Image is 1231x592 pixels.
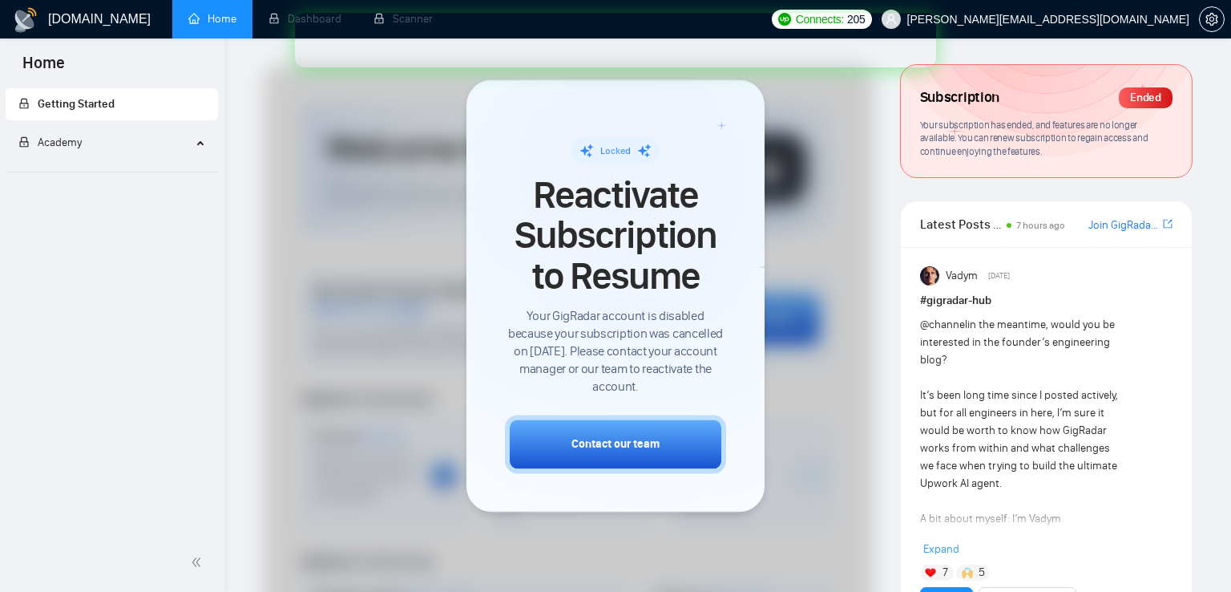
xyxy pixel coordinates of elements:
span: Locked [600,145,631,156]
span: Reactivate Subscription to Resume [505,175,726,296]
li: Getting Started [6,88,218,120]
h1: # gigradar-hub [920,292,1172,310]
span: double-left [191,554,207,570]
img: 🙌 [962,567,973,578]
a: export [1163,217,1172,232]
span: Your subscription has ended, and features are no longer available. You can renew subscription to ... [920,119,1148,157]
span: export [1163,217,1172,230]
iframe: Intercom live chat [1177,537,1215,576]
div: Contact our team [571,436,660,453]
div: Ended [1119,87,1172,108]
span: Latest Posts from the GigRadar Community [920,214,1002,234]
a: setting [1199,13,1225,26]
a: homeHome [188,12,236,26]
span: Vadym [946,267,978,285]
span: 205 [847,10,865,28]
img: logo [13,7,38,33]
span: Academy [18,136,82,149]
span: @channel [920,318,967,331]
span: Getting Started [38,97,115,111]
button: setting [1199,6,1225,32]
span: Expand [923,542,959,556]
span: setting [1200,13,1224,26]
img: ❤️ [925,567,936,578]
span: 7 [942,565,948,581]
span: Connects: [796,10,844,28]
button: Contact our team [505,416,726,474]
span: 7 hours ago [1016,220,1065,231]
span: Home [10,51,78,85]
span: Academy [38,136,82,149]
span: 5 [979,565,985,581]
span: Subscription [920,84,999,112]
li: Academy Homepage [6,165,218,176]
iframe: Intercom live chat банер [295,13,936,67]
span: [DATE] [988,269,1010,283]
span: Your GigRadar account is disabled because your subscription was cancelled on [DATE]. Please conta... [505,308,726,396]
img: Vadym [920,266,939,286]
span: lock [18,136,30,148]
a: Join GigRadar Slack Community [1088,217,1160,234]
span: lock [18,98,30,109]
